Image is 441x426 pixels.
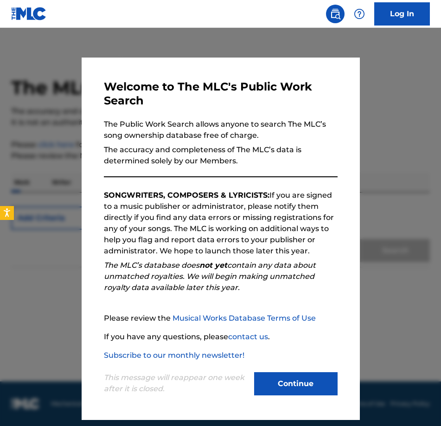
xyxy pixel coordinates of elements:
a: contact us [228,332,268,341]
img: MLC Logo [11,7,47,20]
p: The Public Work Search allows anyone to search The MLC’s song ownership database free of charge. [104,119,338,141]
p: If you have any questions, please . [104,331,338,342]
div: Help [350,5,369,23]
a: Subscribe to our monthly newsletter! [104,351,244,360]
h3: Welcome to The MLC's Public Work Search [104,80,338,108]
button: Continue [254,372,338,395]
p: This message will reappear one week after it is closed. [104,372,249,394]
a: Public Search [326,5,345,23]
img: search [330,8,341,19]
em: The MLC’s database does contain any data about unmatched royalties. We will begin making unmatche... [104,261,316,292]
p: If you are signed to a music publisher or administrator, please notify them directly if you find ... [104,190,338,257]
strong: not yet [199,261,227,270]
p: Please review the [104,313,338,324]
p: The accuracy and completeness of The MLC’s data is determined solely by our Members. [104,144,338,167]
strong: SONGWRITERS, COMPOSERS & LYRICISTS: [104,191,269,200]
a: Log In [374,2,430,26]
a: Musical Works Database Terms of Use [173,314,316,323]
img: help [354,8,365,19]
